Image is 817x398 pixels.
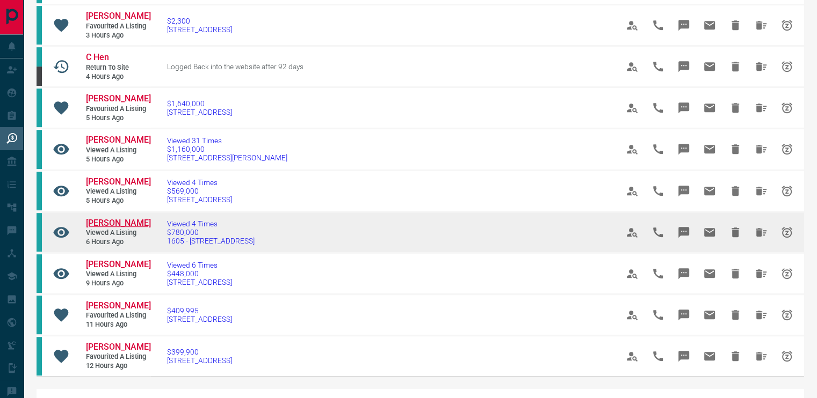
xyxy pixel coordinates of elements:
[619,54,645,79] span: View Profile
[167,348,232,356] span: $399,900
[619,343,645,369] span: View Profile
[774,178,800,204] span: Snooze
[86,52,150,63] a: C Hen
[671,302,697,328] span: Message
[167,187,232,195] span: $569,000
[86,196,150,205] span: 5 hours ago
[86,63,150,72] span: Return to Site
[167,17,232,25] span: $2,300
[722,178,748,204] span: Hide
[86,11,151,21] span: [PERSON_NAME]
[167,136,287,162] a: Viewed 31 Times$1,160,000[STREET_ADDRESS][PERSON_NAME]
[167,228,255,237] span: $780,000
[748,302,774,328] span: Hide All from Joseph Aprile
[671,136,697,162] span: Message
[645,219,671,245] span: Call
[37,67,42,86] div: mrloft.ca
[645,178,671,204] span: Call
[722,343,748,369] span: Hide
[619,12,645,38] span: View Profile
[86,146,150,155] span: Viewed a Listing
[86,93,151,104] span: [PERSON_NAME]
[167,195,232,204] span: [STREET_ADDRESS]
[619,219,645,245] span: View Profile
[86,270,150,279] span: Viewed a Listing
[37,6,42,45] div: condos.ca
[86,52,109,62] span: C Hen
[671,343,697,369] span: Message
[774,12,800,38] span: Snooze
[167,178,232,204] a: Viewed 4 Times$569,000[STREET_ADDRESS]
[748,219,774,245] span: Hide All from Maxime St-Pierre
[697,178,722,204] span: Email
[774,343,800,369] span: Snooze
[167,178,232,187] span: Viewed 4 Times
[619,302,645,328] span: View Profile
[645,12,671,38] span: Call
[697,95,722,121] span: Email
[774,136,800,162] span: Snooze
[671,95,697,121] span: Message
[86,135,151,145] span: [PERSON_NAME]
[619,136,645,162] span: View Profile
[167,261,232,286] a: Viewed 6 Times$448,000[STREET_ADDRESS]
[86,342,151,352] span: [PERSON_NAME]
[774,261,800,286] span: Snooze
[86,259,151,269] span: [PERSON_NAME]
[86,155,150,164] span: 5 hours ago
[167,136,287,145] span: Viewed 31 Times
[748,343,774,369] span: Hide All from Joseph Aprile
[37,172,42,210] div: condos.ca
[748,261,774,286] span: Hide All from Rochelle Louis
[86,22,150,31] span: Favourited a Listing
[167,219,255,228] span: Viewed 4 Times
[86,187,150,196] span: Viewed a Listing
[37,337,42,375] div: condos.ca
[86,114,150,123] span: 5 hours ago
[86,300,151,311] span: [PERSON_NAME]
[697,261,722,286] span: Email
[86,229,150,238] span: Viewed a Listing
[86,320,150,329] span: 11 hours ago
[167,269,232,278] span: $448,000
[86,362,150,371] span: 12 hours ago
[167,261,232,269] span: Viewed 6 Times
[167,99,232,116] a: $1,640,000[STREET_ADDRESS]
[697,136,722,162] span: Email
[167,219,255,245] a: Viewed 4 Times$780,0001605 - [STREET_ADDRESS]
[167,17,232,34] a: $2,300[STREET_ADDRESS]
[722,54,748,79] span: Hide
[671,12,697,38] span: Message
[697,302,722,328] span: Email
[37,89,42,127] div: condos.ca
[86,93,150,105] a: [PERSON_NAME]
[86,11,150,22] a: [PERSON_NAME]
[748,54,774,79] span: Hide All from C Hen
[645,54,671,79] span: Call
[167,145,287,153] span: $1,160,000
[86,72,150,82] span: 4 hours ago
[86,352,150,362] span: Favourited a Listing
[697,343,722,369] span: Email
[37,296,42,334] div: condos.ca
[86,238,150,247] span: 6 hours ago
[167,153,287,162] span: [STREET_ADDRESS][PERSON_NAME]
[86,300,150,312] a: [PERSON_NAME]
[774,219,800,245] span: Snooze
[748,95,774,121] span: Hide All from Nicola Watson
[722,302,748,328] span: Hide
[167,348,232,365] a: $399,900[STREET_ADDRESS]
[167,99,232,108] span: $1,640,000
[86,259,150,270] a: [PERSON_NAME]
[86,31,150,40] span: 3 hours ago
[774,95,800,121] span: Snooze
[671,178,697,204] span: Message
[86,176,150,188] a: [PERSON_NAME]
[774,54,800,79] span: Snooze
[37,47,42,67] div: condos.ca
[645,343,671,369] span: Call
[167,356,232,365] span: [STREET_ADDRESS]
[86,342,150,353] a: [PERSON_NAME]
[167,306,232,315] span: $409,995
[86,105,150,114] span: Favourited a Listing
